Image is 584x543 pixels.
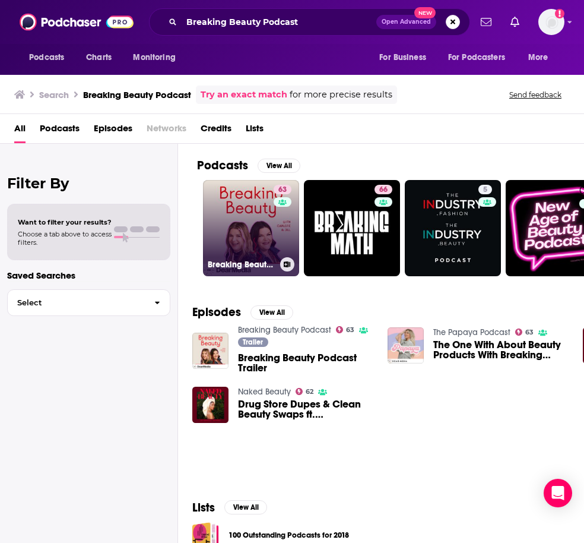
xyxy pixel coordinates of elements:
[18,230,112,247] span: Choose a tab above to access filters.
[228,529,349,542] a: 100 Outstanding Podcasts for 2018
[433,340,569,360] a: The One With About Beauty Products With Breaking Beauty Podcast!
[278,184,287,196] span: 63
[483,184,487,196] span: 5
[20,11,134,33] img: Podchaser - Follow, Share and Rate Podcasts
[506,90,565,100] button: Send feedback
[78,46,119,69] a: Charts
[238,353,373,373] a: Breaking Beauty Podcast Trailer
[538,9,564,35] img: User Profile
[238,387,291,397] a: Naked Beauty
[379,49,426,66] span: For Business
[125,46,191,69] button: open menu
[376,15,436,29] button: Open AdvancedNew
[520,46,563,69] button: open menu
[7,270,170,281] p: Saved Searches
[14,119,26,143] a: All
[250,305,293,320] button: View All
[192,500,215,515] h2: Lists
[476,12,496,32] a: Show notifications dropdown
[39,89,69,100] h3: Search
[555,9,564,18] svg: Add a profile image
[538,9,564,35] button: Show profile menu
[371,46,441,69] button: open menu
[192,333,228,369] img: Breaking Beauty Podcast Trailer
[7,175,170,192] h2: Filter By
[506,12,524,32] a: Show notifications dropdown
[290,88,392,102] span: for more precise results
[414,7,436,18] span: New
[147,119,186,143] span: Networks
[201,88,287,102] a: Try an exact match
[243,339,263,346] span: Trailer
[203,180,299,276] a: 63Breaking Beauty Podcast
[379,184,388,196] span: 66
[21,46,80,69] button: open menu
[238,399,373,419] a: Drug Store Dupes & Clean Beauty Swaps ft. Jill Dunn & Carlene Higgins of the Breaking Beauty Podcast
[306,389,313,394] span: 62
[478,185,492,194] a: 5
[246,119,264,143] a: Lists
[296,388,314,395] a: 62
[304,180,400,276] a: 66
[40,119,80,143] a: Podcasts
[133,49,175,66] span: Monitoring
[201,119,231,143] a: Credits
[336,326,355,333] a: 63
[192,305,293,320] a: EpisodesView All
[346,327,354,333] span: 63
[83,89,191,100] h3: Breaking Beauty Podcast
[192,387,228,423] img: Drug Store Dupes & Clean Beauty Swaps ft. Jill Dunn & Carlene Higgins of the Breaking Beauty Podcast
[182,12,376,31] input: Search podcasts, credits, & more...
[238,399,373,419] span: Drug Store Dupes & Clean Beauty Swaps ft. [PERSON_NAME] & [PERSON_NAME] of the Breaking Beauty Po...
[208,260,275,270] h3: Breaking Beauty Podcast
[18,218,112,226] span: Want to filter your results?
[7,289,170,316] button: Select
[238,325,331,335] a: Breaking Beauty Podcast
[94,119,132,143] a: Episodes
[86,49,112,66] span: Charts
[274,185,291,194] a: 63
[224,500,267,514] button: View All
[149,8,470,36] div: Search podcasts, credits, & more...
[382,19,431,25] span: Open Advanced
[197,158,300,173] a: PodcastsView All
[388,327,424,364] img: The One With About Beauty Products With Breaking Beauty Podcast!
[29,49,64,66] span: Podcasts
[528,49,548,66] span: More
[544,479,572,507] div: Open Intercom Messenger
[258,159,300,173] button: View All
[525,330,534,335] span: 63
[192,305,241,320] h2: Episodes
[197,158,248,173] h2: Podcasts
[448,49,505,66] span: For Podcasters
[192,500,267,515] a: ListsView All
[374,185,392,194] a: 66
[440,46,522,69] button: open menu
[8,299,145,307] span: Select
[405,180,501,276] a: 5
[538,9,564,35] span: Logged in as patiencebaldacci
[433,327,510,337] a: The Papaya Podcast
[515,329,534,336] a: 63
